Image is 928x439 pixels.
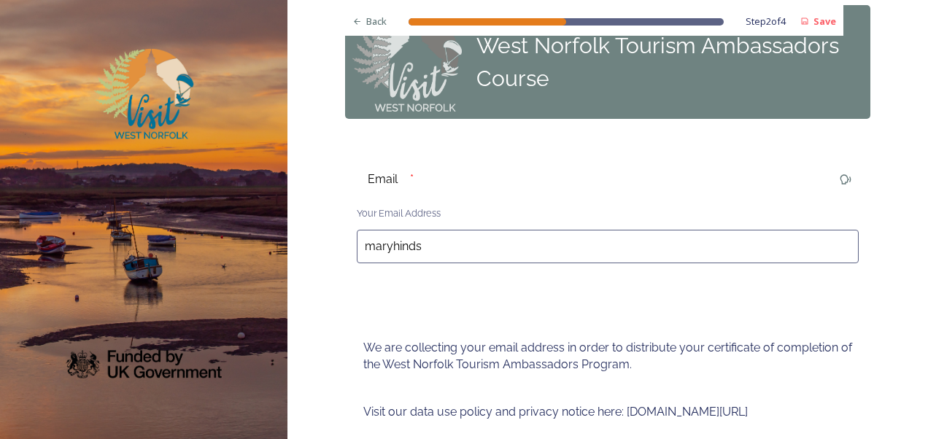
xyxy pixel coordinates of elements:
strong: Save [813,15,836,28]
span: Your Email Address [357,208,441,219]
div: Email [357,163,409,197]
input: email@domain.com [357,230,859,263]
p: We are collecting your email address in order to distribute your certificate of completion of the... [363,340,852,373]
span: Step 2 of 4 [746,15,786,28]
div: West Norfolk Tourism Ambassadors Course [476,29,863,95]
p: Visit our data use policy and privacy notice here: [DOMAIN_NAME][URL] [363,404,852,421]
img: Step-0_VWN_Logo_for_Panel%20on%20all%20steps.png [352,12,462,112]
span: Back [366,15,387,28]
